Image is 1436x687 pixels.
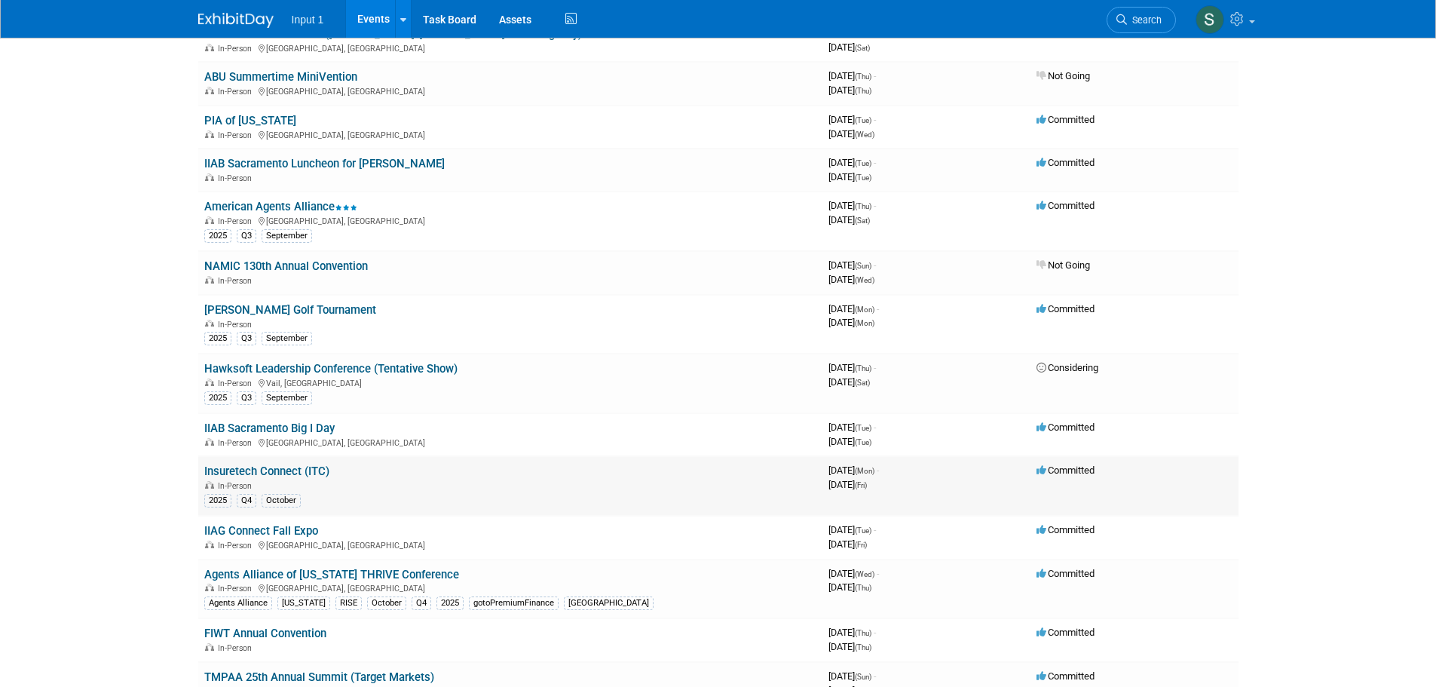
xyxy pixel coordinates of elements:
[1036,422,1095,433] span: Committed
[204,157,445,170] a: IIAB Sacramento Luncheon for [PERSON_NAME]
[262,391,312,405] div: September
[855,159,871,167] span: (Tue)
[218,130,256,140] span: In-Person
[218,216,256,226] span: In-Person
[205,584,214,591] img: In-Person Event
[205,541,214,548] img: In-Person Event
[205,130,214,138] img: In-Person Event
[874,157,876,168] span: -
[436,597,464,610] div: 2025
[204,538,816,551] div: [GEOGRAPHIC_DATA], [GEOGRAPHIC_DATA]
[1036,465,1095,476] span: Committed
[218,173,256,183] span: In-Person
[855,130,874,139] span: (Wed)
[218,584,256,593] span: In-Person
[205,438,214,446] img: In-Person Event
[1036,568,1095,579] span: Committed
[218,44,256,54] span: In-Person
[828,317,874,328] span: [DATE]
[204,422,335,435] a: IIAB Sacramento Big I Day
[828,303,879,314] span: [DATE]
[205,643,214,651] img: In-Person Event
[262,332,312,345] div: September
[262,494,301,508] div: October
[877,568,879,579] span: -
[855,584,871,592] span: (Thu)
[855,570,874,578] span: (Wed)
[855,673,871,681] span: (Sun)
[855,438,871,446] span: (Tue)
[828,157,876,168] span: [DATE]
[218,481,256,491] span: In-Person
[237,332,256,345] div: Q3
[412,597,431,610] div: Q4
[874,524,876,535] span: -
[828,538,867,550] span: [DATE]
[828,114,876,125] span: [DATE]
[204,376,816,388] div: Vail, [GEOGRAPHIC_DATA]
[874,422,876,433] span: -
[1036,524,1095,535] span: Committed
[204,362,458,376] a: Hawksoft Leadership Conference (Tentative Show)
[855,643,871,652] span: (Thu)
[828,171,871,182] span: [DATE]
[855,379,870,387] span: (Sat)
[1036,670,1095,682] span: Committed
[204,84,816,97] div: [GEOGRAPHIC_DATA], [GEOGRAPHIC_DATA]
[205,173,214,181] img: In-Person Event
[292,14,324,26] span: Input 1
[855,481,867,489] span: (Fri)
[205,216,214,224] img: In-Person Event
[204,332,231,345] div: 2025
[204,27,582,41] a: LAAIA Convention 2025 ([PERSON_NAME]/[PERSON_NAME] attending only)
[874,114,876,125] span: -
[205,276,214,284] img: In-Person Event
[1036,627,1095,638] span: Committed
[828,465,879,476] span: [DATE]
[204,436,816,448] div: [GEOGRAPHIC_DATA], [GEOGRAPHIC_DATA]
[218,438,256,448] span: In-Person
[204,41,816,54] div: [GEOGRAPHIC_DATA], [GEOGRAPHIC_DATA]
[874,200,876,211] span: -
[335,597,362,610] div: RISE
[205,44,214,51] img: In-Person Event
[828,479,867,490] span: [DATE]
[828,524,876,535] span: [DATE]
[874,362,876,373] span: -
[828,84,871,96] span: [DATE]
[204,391,231,405] div: 2025
[828,128,874,140] span: [DATE]
[855,424,871,432] span: (Tue)
[1196,5,1224,34] img: Susan Stout
[204,70,357,84] a: ABU Summertime MiniVention
[828,568,879,579] span: [DATE]
[855,202,871,210] span: (Thu)
[874,70,876,81] span: -
[874,259,876,271] span: -
[204,568,459,581] a: Agents Alliance of [US_STATE] THRIVE Conference
[1036,157,1095,168] span: Committed
[828,422,876,433] span: [DATE]
[204,465,329,478] a: Insuretech Connect (ITC)
[855,319,874,327] span: (Mon)
[204,229,231,243] div: 2025
[874,627,876,638] span: -
[204,494,231,508] div: 2025
[855,305,874,314] span: (Mon)
[1036,200,1095,211] span: Committed
[237,229,256,243] div: Q3
[204,200,357,213] a: American Agents Alliance
[828,214,870,225] span: [DATE]
[828,200,876,211] span: [DATE]
[277,597,330,610] div: [US_STATE]
[828,362,876,373] span: [DATE]
[855,262,871,270] span: (Sun)
[205,87,214,94] img: In-Person Event
[262,229,312,243] div: September
[367,597,406,610] div: October
[828,41,870,53] span: [DATE]
[828,376,870,388] span: [DATE]
[204,303,376,317] a: [PERSON_NAME] Golf Tournament
[205,481,214,489] img: In-Person Event
[204,670,434,684] a: TMPAA 25th Annual Summit (Target Markets)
